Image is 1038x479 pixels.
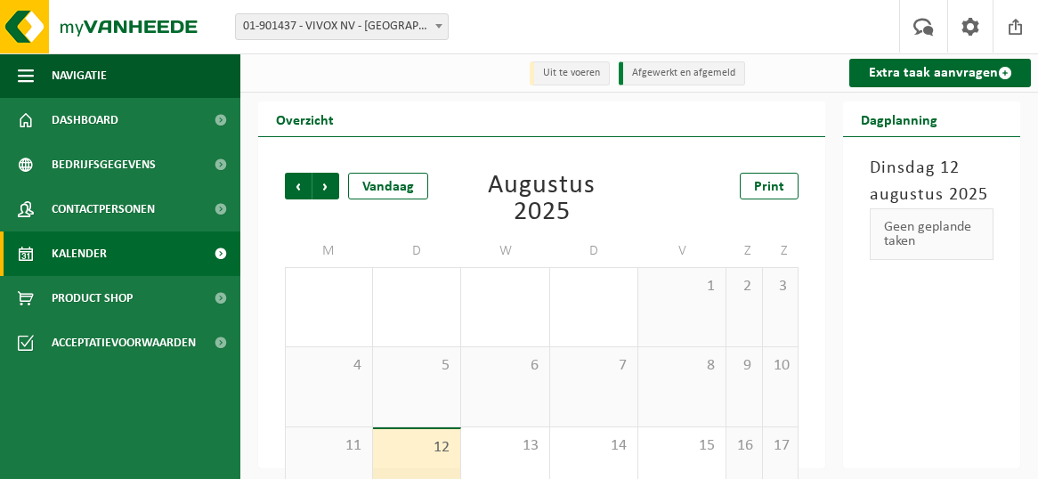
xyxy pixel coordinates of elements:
span: Dashboard [52,98,118,142]
td: Z [726,235,762,267]
td: D [373,235,461,267]
td: Z [763,235,799,267]
span: Bedrijfsgegevens [52,142,156,187]
span: 2 [735,277,752,296]
span: Vorige [285,173,312,199]
span: Kalender [52,231,107,276]
h3: Dinsdag 12 augustus 2025 [870,155,993,208]
div: Geen geplande taken [870,208,993,260]
span: Navigatie [52,53,107,98]
h2: Overzicht [258,101,352,136]
div: Augustus 2025 [458,173,626,226]
h2: Dagplanning [843,101,955,136]
span: Acceptatievoorwaarden [52,321,196,365]
td: M [285,235,373,267]
span: 16 [735,436,752,456]
div: Vandaag [348,173,428,199]
span: Volgende [312,173,339,199]
td: W [461,235,549,267]
span: 01-901437 - VIVOX NV - HARELBEKE [235,13,449,40]
li: Afgewerkt en afgemeld [619,61,745,85]
span: 11 [295,436,363,456]
span: 14 [559,436,628,456]
a: Print [740,173,799,199]
span: 1 [647,277,717,296]
span: 6 [470,356,539,376]
span: 01-901437 - VIVOX NV - HARELBEKE [236,14,448,39]
span: 10 [772,356,789,376]
span: 5 [382,356,451,376]
li: Uit te voeren [530,61,610,85]
td: V [638,235,726,267]
span: 17 [772,436,789,456]
span: 15 [647,436,717,456]
span: Product Shop [52,276,133,321]
td: D [550,235,638,267]
span: 3 [772,277,789,296]
span: 8 [647,356,717,376]
span: 13 [470,436,539,456]
a: Extra taak aanvragen [849,59,1031,87]
span: 4 [295,356,363,376]
span: Contactpersonen [52,187,155,231]
span: 7 [559,356,628,376]
span: Print [754,180,784,194]
span: 12 [382,438,451,458]
span: 9 [735,356,752,376]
